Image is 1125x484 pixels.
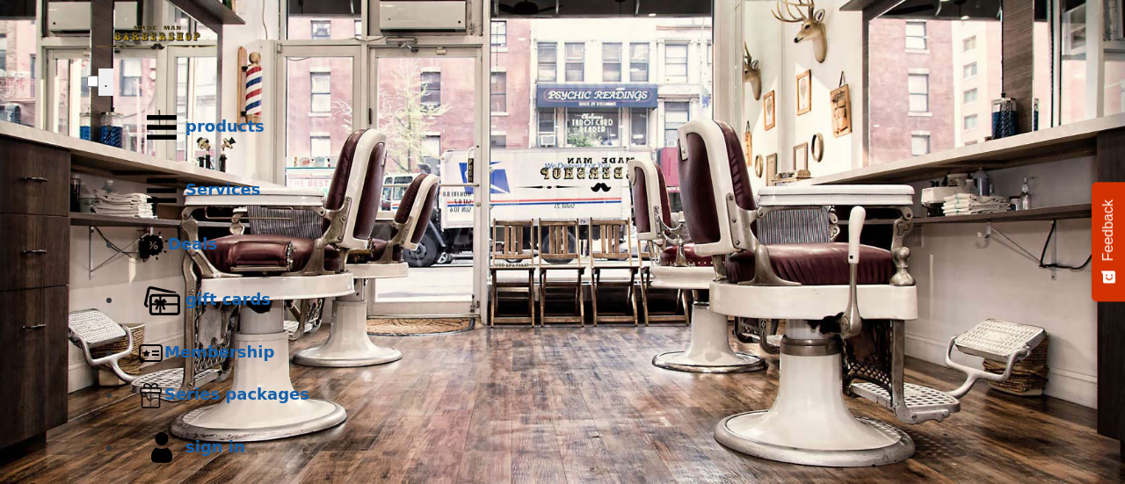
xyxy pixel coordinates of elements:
b: sign in [185,437,245,456]
a: Gift cardsgift cards [122,269,1038,332]
b: Membership [164,343,274,361]
img: Series packages [138,382,164,408]
a: MembershipMembership [122,332,1038,374]
a: DealsDeals [122,222,1038,269]
b: Services [185,180,261,199]
span: Feedback [1100,199,1116,261]
img: sign in [138,424,185,472]
b: gift cards [185,290,271,308]
img: Products [138,104,185,151]
img: Gift cards [138,277,185,324]
a: Productsproducts [122,96,1038,159]
input: menu toggle [87,76,98,87]
button: Feedback - Show survey [1092,182,1125,301]
img: Services [138,167,185,214]
img: Made Man Barbershop logo [87,10,228,66]
a: sign insign in [122,416,1038,480]
b: Deals [168,235,217,253]
a: Series packagesSeries packages [122,374,1038,416]
img: Membership [138,340,164,366]
span: . [104,73,108,90]
b: Series packages [164,385,309,403]
button: menu toggle [98,69,113,96]
a: ServicesServices [122,159,1038,222]
b: products [185,117,265,135]
img: Deals [138,230,168,261]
